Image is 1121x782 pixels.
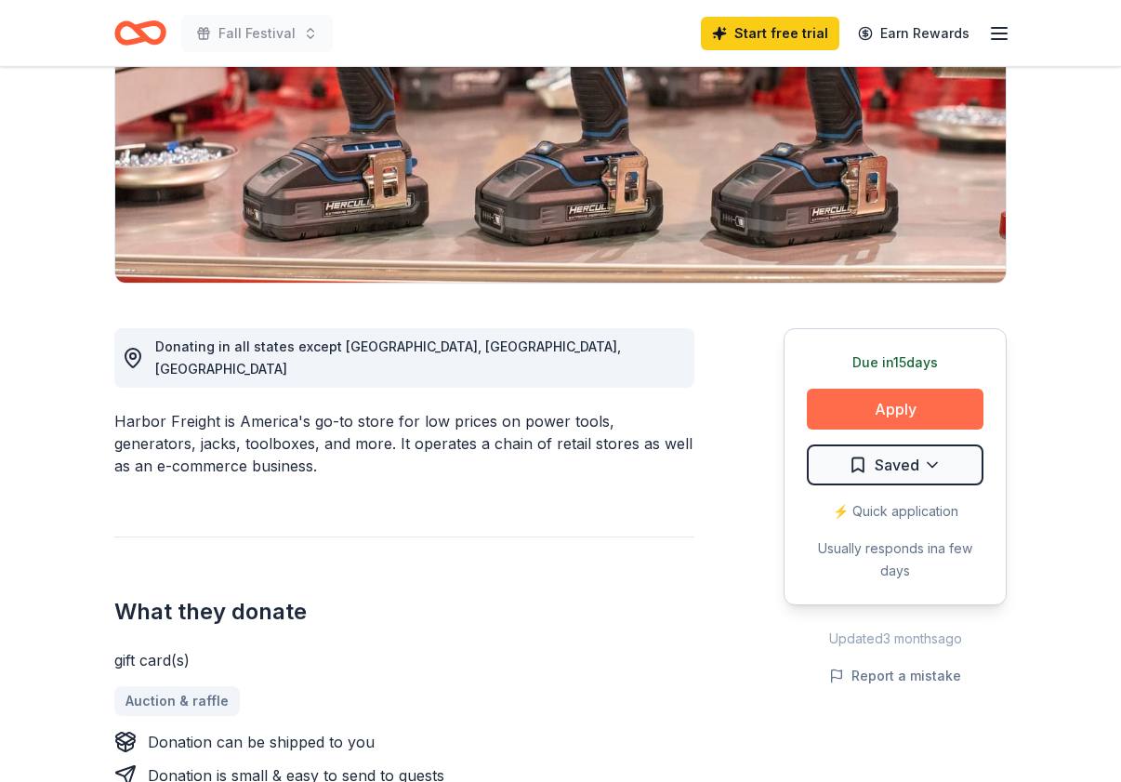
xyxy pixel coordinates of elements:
[847,17,981,50] a: Earn Rewards
[875,453,919,477] span: Saved
[807,537,983,582] div: Usually responds in a few days
[807,500,983,523] div: ⚡️ Quick application
[114,686,240,716] a: Auction & raffle
[155,338,621,377] span: Donating in all states except [GEOGRAPHIC_DATA], [GEOGRAPHIC_DATA], [GEOGRAPHIC_DATA]
[181,15,333,52] button: Fall Festival
[807,351,983,374] div: Due in 15 days
[701,17,839,50] a: Start free trial
[114,11,166,55] a: Home
[114,649,694,671] div: gift card(s)
[784,628,1007,650] div: Updated 3 months ago
[218,22,296,45] span: Fall Festival
[114,410,694,477] div: Harbor Freight is America's go-to store for low prices on power tools, generators, jacks, toolbox...
[148,731,375,753] div: Donation can be shipped to you
[829,665,961,687] button: Report a mistake
[114,597,694,627] h2: What they donate
[807,444,983,485] button: Saved
[807,389,983,430] button: Apply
